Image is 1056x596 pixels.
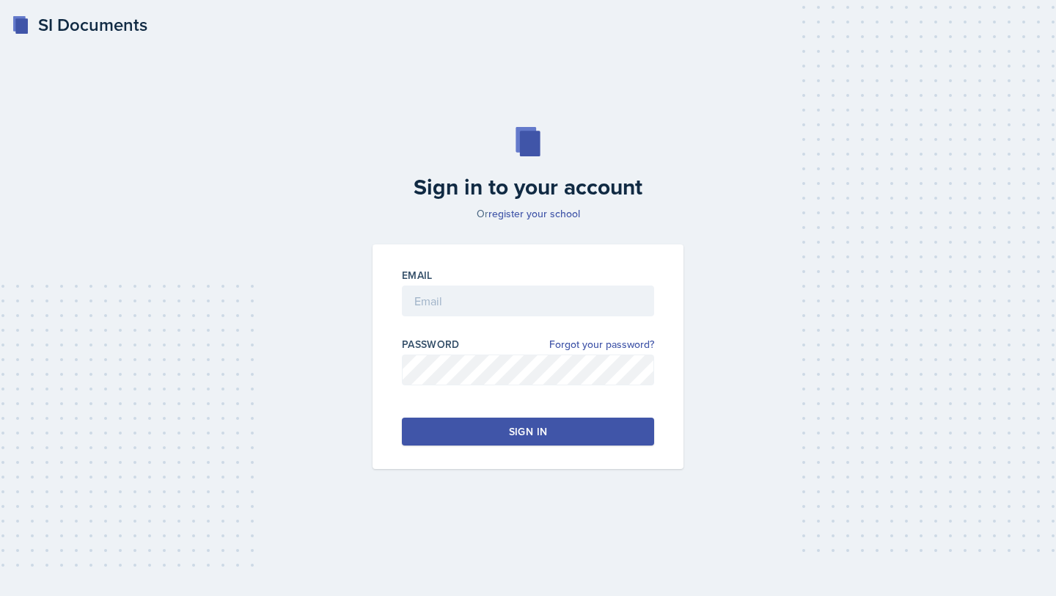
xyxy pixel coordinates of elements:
a: register your school [488,206,580,221]
h2: Sign in to your account [364,174,692,200]
a: Forgot your password? [549,337,654,352]
input: Email [402,286,654,316]
label: Email [402,268,433,283]
p: Or [364,206,692,221]
div: Sign in [509,424,547,439]
button: Sign in [402,418,654,446]
label: Password [402,337,460,352]
a: SI Documents [12,12,147,38]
